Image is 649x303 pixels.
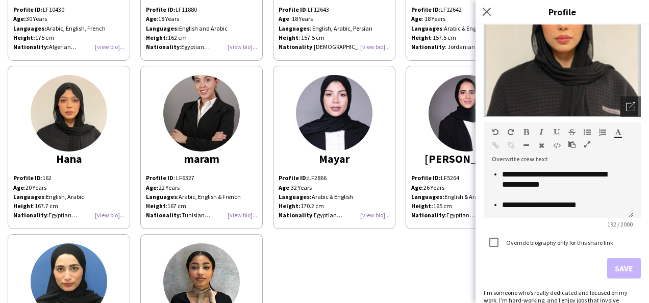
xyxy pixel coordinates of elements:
[279,211,314,219] span: :
[314,211,342,219] span: Egyptian
[146,211,182,219] strong: Nationality:
[13,154,124,163] div: Hana
[13,193,44,200] b: Languages
[279,43,312,50] b: Nationality
[538,128,545,136] button: Italic
[146,5,257,42] p: LF11880 English and Arabic 162 cm
[291,184,312,191] span: 32 Years
[411,154,522,163] div: [PERSON_NAME]
[411,174,441,182] strong: Profile ID:
[13,14,124,52] p: 30 Years Arabic, English, French 175 cm Algerian
[158,15,179,22] span: 18 Years
[167,202,186,210] span: 167 cm
[507,128,514,136] button: Redo
[146,174,173,182] b: Profile ID
[411,24,444,32] span: :
[279,174,308,182] strong: Profile ID:
[599,128,606,136] button: Ordered List
[522,141,530,149] button: Horizontal Line
[411,173,522,183] p: LF5264
[279,6,308,13] span: :
[504,239,613,246] label: Override biography only for this share link
[411,193,444,200] strong: Languages:
[411,33,522,42] p: 157.5 cm
[296,75,372,151] img: thumb-35d2da39-8be6-4824-85cb-2cf367f06589.png
[411,43,445,50] b: Nationality
[411,34,431,41] b: Height
[13,183,124,220] p: 20 Years English, Arabic 167.7 cm Egyptian
[538,141,545,149] button: Clear Formatting
[411,34,433,41] span: :
[279,33,390,42] p: : 157.5 cm
[553,128,560,136] button: Underline
[279,5,390,23] p: LF12643 : 18 Years
[568,128,576,136] button: Strikethrough
[279,184,291,191] span: :
[279,184,289,191] b: Age
[422,15,445,22] span: : 18 Years
[146,183,257,192] p: 22 Years
[411,211,445,219] b: Nationality
[179,193,241,200] span: Arabic, English & French
[411,202,433,210] strong: Height:
[13,202,35,210] span: :
[279,43,314,50] span: :
[423,184,444,191] span: 26 Years
[146,15,157,22] b: Age
[411,5,522,14] p: LF12642
[146,43,181,50] span: :
[13,193,46,200] span: :
[476,5,649,18] h3: Profile
[13,211,48,219] span: :
[146,202,167,210] span: :
[146,43,180,50] b: Nationality
[146,15,158,22] span: :
[279,154,390,163] div: Mayar
[13,174,42,182] span: :
[13,43,49,50] strong: Nationality:
[146,24,179,32] strong: Languages:
[13,24,46,32] strong: Languages:
[181,43,210,50] span: Egyptian
[614,128,621,136] button: Text Color
[279,173,390,183] p: LF2866
[146,6,176,13] b: Profile ID:
[31,75,107,151] img: thumb-65c62778956c1.jpeg
[279,24,310,32] b: Languages
[492,128,499,136] button: Undo
[146,154,257,163] div: maram
[146,193,179,200] span: :
[13,34,35,41] strong: Height:
[522,128,530,136] button: Bold
[13,173,124,183] p: 162
[279,6,306,13] b: Profile ID
[411,211,446,219] span: :
[146,173,257,183] p: : LF6327
[279,193,312,200] strong: Languages:
[620,96,641,117] div: Open photos pop-in
[13,5,124,14] p: LF10430
[568,140,576,148] button: Paste as plain text
[279,42,390,52] p: [DEMOGRAPHIC_DATA]
[13,184,26,191] span: :
[13,184,24,191] b: Age
[163,75,240,151] img: thumb-16865658086486f3b05098e.jpg
[146,202,166,210] b: Height
[279,34,298,41] b: Height
[146,34,168,41] strong: Height:
[411,192,522,211] p: English & Arabic 165 cm
[446,211,475,219] span: Egyptian
[599,220,641,228] span: 192 / 2000
[411,24,442,32] b: Languages
[146,193,177,200] b: Languages
[429,75,505,151] img: thumb-661f94ac5e77e.jpg
[279,211,312,219] b: Nationality
[584,128,591,136] button: Unordered List
[411,42,522,52] p: : Jordanian
[13,211,47,219] b: Nationality
[279,202,301,210] strong: Height:
[13,15,26,22] strong: Age:
[411,184,423,191] span: :
[279,24,390,33] p: : English, Arabic, Persian
[279,15,289,22] b: Age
